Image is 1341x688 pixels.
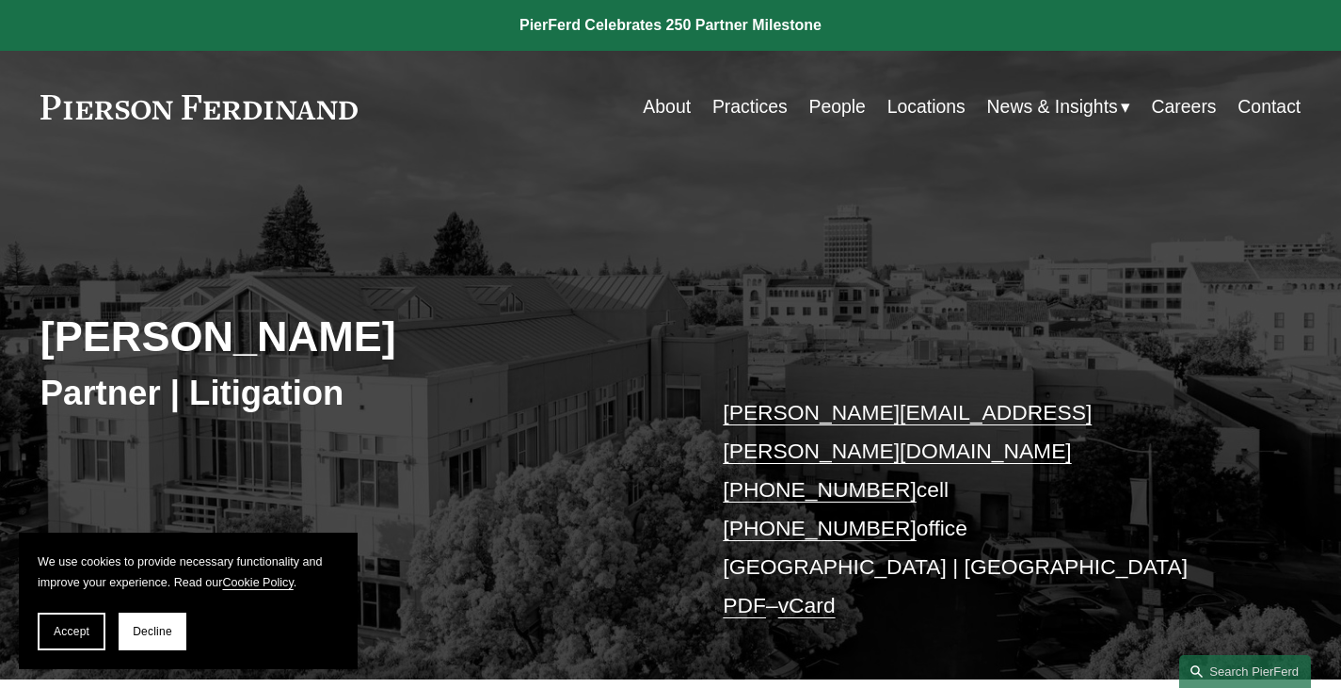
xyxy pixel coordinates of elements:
[40,372,671,414] h3: Partner | Litigation
[1237,88,1301,125] a: Contact
[40,312,671,363] h2: [PERSON_NAME]
[723,477,917,502] a: [PHONE_NUMBER]
[19,533,358,669] section: Cookie banner
[987,88,1130,125] a: folder dropdown
[723,593,766,617] a: PDF
[133,625,172,638] span: Decline
[723,400,1092,463] a: [PERSON_NAME][EMAIL_ADDRESS][PERSON_NAME][DOMAIN_NAME]
[119,613,186,650] button: Decline
[38,552,339,594] p: We use cookies to provide necessary functionality and improve your experience. Read our .
[887,88,966,125] a: Locations
[38,613,105,650] button: Accept
[222,576,293,589] a: Cookie Policy
[987,90,1118,123] span: News & Insights
[1152,88,1217,125] a: Careers
[643,88,691,125] a: About
[723,516,917,540] a: [PHONE_NUMBER]
[808,88,865,125] a: People
[712,88,788,125] a: Practices
[54,625,89,638] span: Accept
[778,593,836,617] a: vCard
[1179,655,1311,688] a: Search this site
[723,393,1248,626] p: cell office [GEOGRAPHIC_DATA] | [GEOGRAPHIC_DATA] –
